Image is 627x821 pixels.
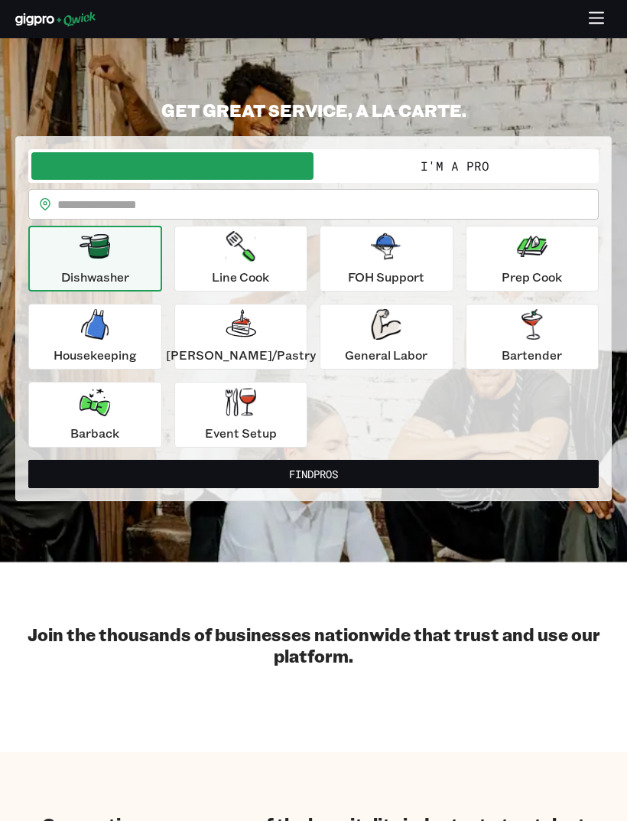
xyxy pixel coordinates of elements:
h2: Join the thousands of businesses nationwide that trust and use our platform. [15,624,612,666]
button: FindPros [28,460,599,488]
h2: GET GREAT SERVICE, A LA CARTE. [15,99,612,121]
p: General Labor [345,346,427,364]
button: Housekeeping [28,304,162,370]
p: [PERSON_NAME]/Pastry [166,346,316,364]
p: Barback [70,424,119,442]
p: FOH Support [348,268,424,286]
p: Dishwasher [61,268,129,286]
button: I'm a Pro [313,152,596,180]
p: Prep Cook [502,268,562,286]
button: Barback [28,382,162,448]
p: Event Setup [205,424,277,442]
button: [PERSON_NAME]/Pastry [174,304,308,370]
button: Bartender [466,304,599,370]
button: Line Cook [174,226,308,292]
p: Line Cook [212,268,269,286]
button: General Labor [320,304,453,370]
button: Prep Cook [466,226,599,292]
p: Bartender [502,346,562,364]
button: FOH Support [320,226,453,292]
p: Housekeeping [54,346,137,364]
button: Event Setup [174,382,308,448]
button: Dishwasher [28,226,162,292]
button: I'm a Business [31,152,313,180]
